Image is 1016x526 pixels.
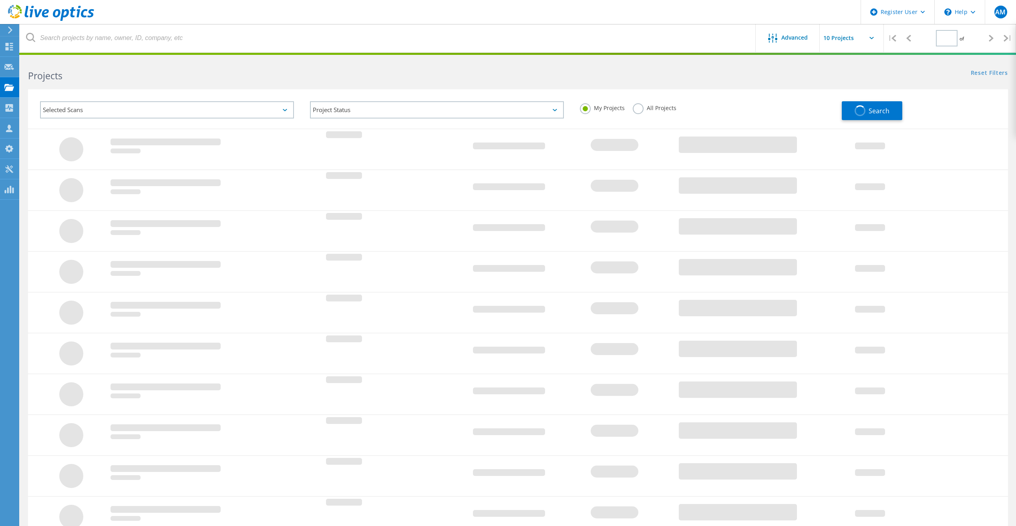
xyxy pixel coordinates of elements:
span: of [960,35,964,42]
b: Projects [28,69,62,82]
label: My Projects [580,103,625,111]
div: Project Status [310,101,564,118]
div: Selected Scans [40,101,294,118]
a: Live Optics Dashboard [8,17,94,22]
input: Search projects by name, owner, ID, company, etc [20,24,756,52]
span: Search [869,106,889,115]
button: Search [842,101,902,120]
div: | [1000,24,1016,52]
svg: \n [944,8,952,16]
span: AM [995,9,1006,15]
a: Reset Filters [971,70,1008,77]
div: | [884,24,900,52]
label: All Projects [633,103,676,111]
span: Advanced [781,35,808,40]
